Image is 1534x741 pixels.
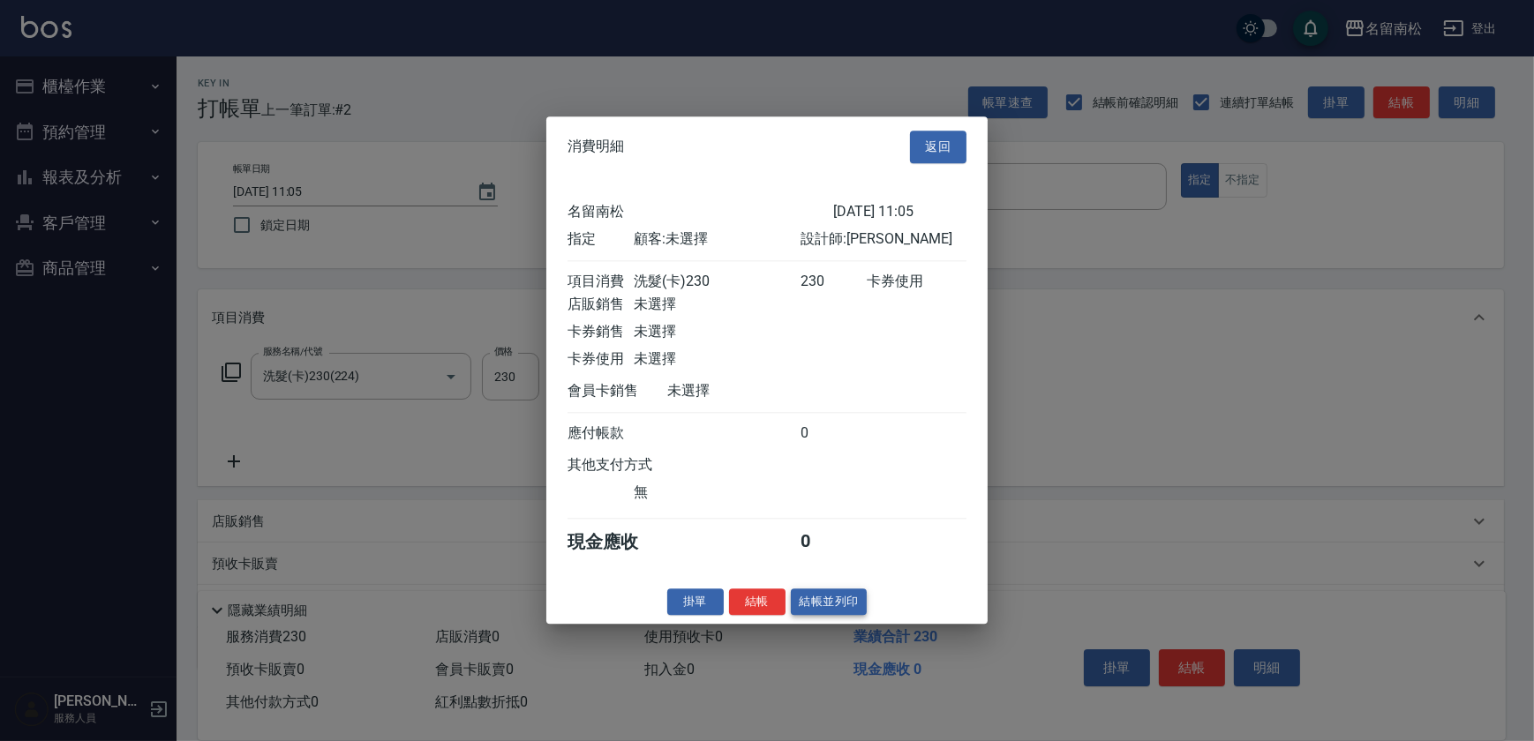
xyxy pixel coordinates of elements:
div: 卡券使用 [867,273,966,291]
div: 應付帳款 [568,424,634,443]
div: 其他支付方式 [568,456,701,475]
button: 掛單 [667,588,724,616]
div: 未選擇 [634,323,800,341]
div: [DATE] 11:05 [833,203,966,221]
div: 名留南松 [568,203,833,221]
div: 未選擇 [634,350,800,369]
div: 未選擇 [634,296,800,314]
div: 會員卡銷售 [568,382,667,400]
div: 現金應收 [568,530,667,554]
div: 0 [801,530,867,554]
div: 0 [801,424,867,443]
button: 結帳 [729,588,786,616]
div: 未選擇 [667,382,833,400]
span: 消費明細 [568,138,624,156]
div: 卡券使用 [568,350,634,369]
div: 顧客: 未選擇 [634,230,800,249]
div: 項目消費 [568,273,634,291]
div: 無 [634,483,800,502]
div: 店販銷售 [568,296,634,314]
div: 設計師: [PERSON_NAME] [801,230,966,249]
button: 返回 [910,131,966,163]
button: 結帳並列印 [791,588,868,616]
div: 230 [801,273,867,291]
div: 卡券銷售 [568,323,634,341]
div: 指定 [568,230,634,249]
div: 洗髮(卡)230 [634,273,800,291]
